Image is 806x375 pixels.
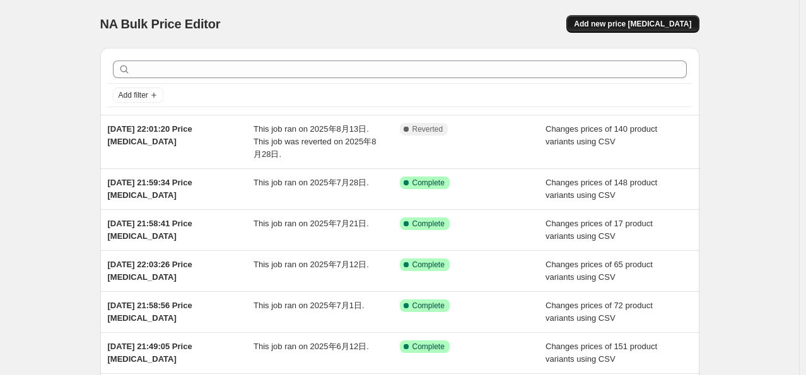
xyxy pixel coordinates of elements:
span: [DATE] 22:01:20 Price [MEDICAL_DATA] [108,124,192,146]
span: Complete [412,219,445,229]
span: Complete [412,178,445,188]
button: Add filter [113,88,163,103]
span: Add filter [119,90,148,100]
span: Add new price [MEDICAL_DATA] [574,19,691,29]
span: This job ran on 2025年8月13日. This job was reverted on 2025年8月28日. [254,124,376,159]
span: Changes prices of 140 product variants using CSV [546,124,657,146]
span: [DATE] 21:59:34 Price [MEDICAL_DATA] [108,178,192,200]
span: NA Bulk Price Editor [100,17,221,31]
span: Reverted [412,124,443,134]
span: Changes prices of 17 product variants using CSV [546,219,653,241]
span: This job ran on 2025年7月21日. [254,219,369,228]
span: [DATE] 22:03:26 Price [MEDICAL_DATA] [108,260,192,282]
span: [DATE] 21:58:56 Price [MEDICAL_DATA] [108,301,192,323]
span: This job ran on 2025年6月12日. [254,342,369,351]
span: This job ran on 2025年7月12日. [254,260,369,269]
span: Changes prices of 65 product variants using CSV [546,260,653,282]
button: Add new price [MEDICAL_DATA] [566,15,699,33]
span: Changes prices of 151 product variants using CSV [546,342,657,364]
span: Complete [412,301,445,311]
span: This job ran on 2025年7月1日. [254,301,365,310]
span: [DATE] 21:58:41 Price [MEDICAL_DATA] [108,219,192,241]
span: Changes prices of 148 product variants using CSV [546,178,657,200]
span: [DATE] 21:49:05 Price [MEDICAL_DATA] [108,342,192,364]
span: Complete [412,260,445,270]
span: This job ran on 2025年7月28日. [254,178,369,187]
span: Changes prices of 72 product variants using CSV [546,301,653,323]
span: Complete [412,342,445,352]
